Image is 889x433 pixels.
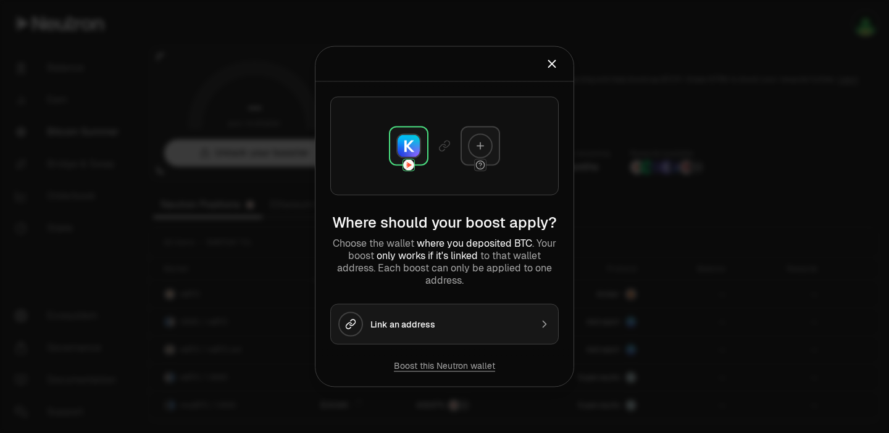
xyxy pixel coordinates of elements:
[370,318,531,331] div: Link an address
[417,237,532,250] span: where you deposited BTC
[330,213,559,233] h2: Where should your boost apply?
[330,237,559,287] p: Choose the wallet . Your boost to that wallet address. Each boost can only be applied to one addr...
[394,360,495,372] button: Boost this Neutron wallet
[398,135,420,157] img: Keplr
[377,249,478,262] span: only works if it's linked
[545,56,559,73] button: Close
[403,160,414,171] img: Neutron Logo
[330,304,559,345] button: Link an address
